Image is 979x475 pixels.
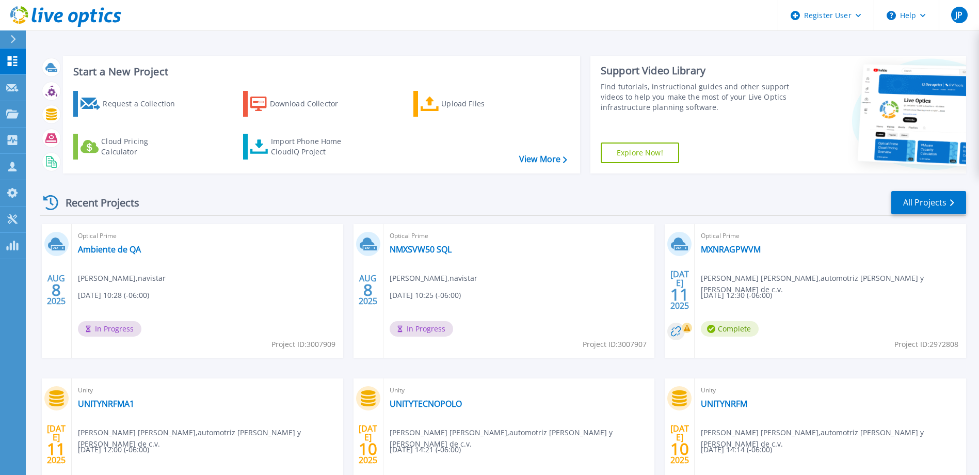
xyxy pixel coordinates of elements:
[358,271,378,309] div: AUG 2025
[46,271,66,309] div: AUG 2025
[601,142,679,163] a: Explore Now!
[78,321,141,337] span: In Progress
[78,273,166,284] span: [PERSON_NAME] , navistar
[40,190,153,215] div: Recent Projects
[390,427,655,450] span: [PERSON_NAME] [PERSON_NAME] , automotriz [PERSON_NAME] y [PERSON_NAME] de c.v.
[701,444,772,455] span: [DATE] 14:14 (-06:00)
[701,230,960,242] span: Optical Prime
[390,290,461,301] span: [DATE] 10:25 (-06:00)
[670,445,689,453] span: 10
[73,134,188,160] a: Cloud Pricing Calculator
[701,385,960,396] span: Unity
[271,339,335,350] span: Project ID: 3007909
[73,66,567,77] h3: Start a New Project
[52,286,61,294] span: 8
[701,244,761,255] a: MXNRAGPWVM
[701,427,966,450] span: [PERSON_NAME] [PERSON_NAME] , automotriz [PERSON_NAME] y [PERSON_NAME] de c.v.
[270,93,352,114] div: Download Collector
[390,385,649,396] span: Unity
[78,444,149,455] span: [DATE] 12:00 (-06:00)
[670,425,689,463] div: [DATE] 2025
[519,154,567,164] a: View More
[243,91,358,117] a: Download Collector
[701,273,966,295] span: [PERSON_NAME] [PERSON_NAME] , automotriz [PERSON_NAME] y [PERSON_NAME] de c.v.
[701,321,759,337] span: Complete
[413,91,528,117] a: Upload Files
[891,191,966,214] a: All Projects
[46,425,66,463] div: [DATE] 2025
[73,91,188,117] a: Request a Collection
[78,290,149,301] span: [DATE] 10:28 (-06:00)
[78,244,141,255] a: Ambiente de QA
[363,286,373,294] span: 8
[701,399,747,409] a: UNITYNRFM
[390,444,461,455] span: [DATE] 14:21 (-06:00)
[601,64,792,77] div: Support Video Library
[78,427,343,450] span: [PERSON_NAME] [PERSON_NAME] , automotriz [PERSON_NAME] y [PERSON_NAME] de c.v.
[441,93,524,114] div: Upload Files
[601,82,792,113] div: Find tutorials, instructional guides and other support videos to help you make the most of your L...
[390,244,452,255] a: NMXSVW50 SQL
[670,290,689,299] span: 11
[78,385,337,396] span: Unity
[390,273,477,284] span: [PERSON_NAME] , navistar
[101,136,184,157] div: Cloud Pricing Calculator
[271,136,351,157] div: Import Phone Home CloudIQ Project
[358,425,378,463] div: [DATE] 2025
[390,399,462,409] a: UNITYTECNOPOLO
[670,271,689,309] div: [DATE] 2025
[78,230,337,242] span: Optical Prime
[701,290,772,301] span: [DATE] 12:30 (-06:00)
[47,445,66,453] span: 11
[894,339,958,350] span: Project ID: 2972808
[103,93,185,114] div: Request a Collection
[390,321,453,337] span: In Progress
[359,445,377,453] span: 10
[955,11,962,19] span: JP
[390,230,649,242] span: Optical Prime
[78,399,134,409] a: UNITYNRFMA1
[583,339,647,350] span: Project ID: 3007907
